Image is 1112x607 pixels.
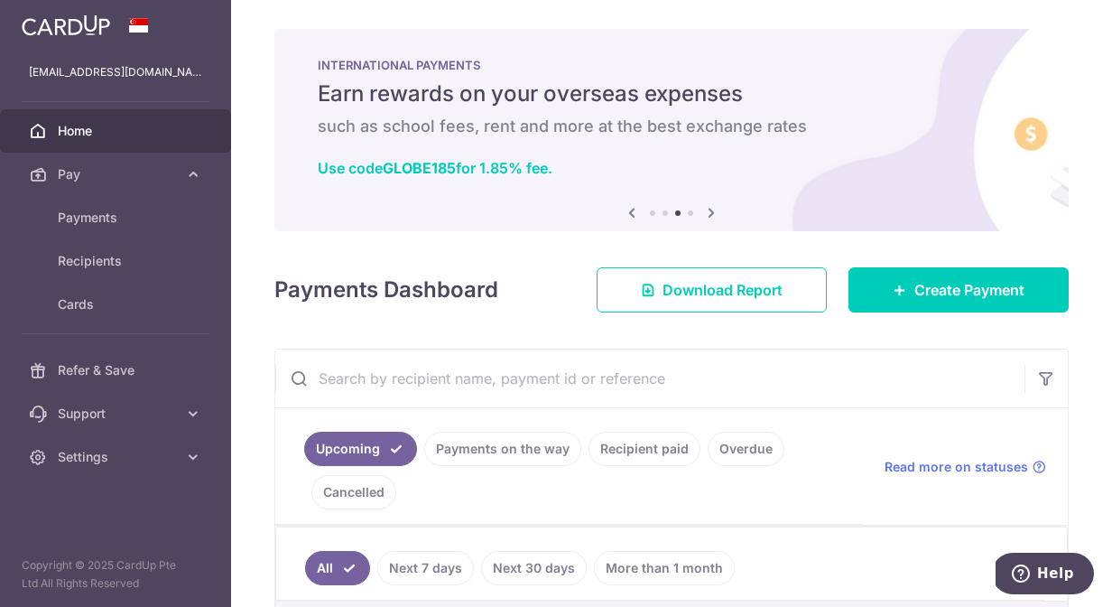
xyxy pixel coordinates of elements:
a: Upcoming [304,432,417,466]
span: Recipients [58,252,177,270]
span: Create Payment [914,279,1024,301]
p: [EMAIL_ADDRESS][DOMAIN_NAME] [29,63,202,81]
a: Cancelled [311,475,396,509]
p: INTERNATIONAL PAYMENTS [318,58,1025,72]
h6: such as school fees, rent and more at the best exchange rates [318,116,1025,137]
img: CardUp [22,14,110,36]
span: Download Report [663,279,783,301]
h4: Payments Dashboard [274,274,498,306]
a: Read more on statuses [885,458,1046,476]
a: Overdue [708,432,784,466]
a: Download Report [597,267,827,313]
a: More than 1 month [594,551,735,585]
span: Cards [58,295,177,313]
a: Next 7 days [377,551,474,585]
input: Search by recipient name, payment id or reference [275,350,1024,407]
span: Payments [58,209,177,227]
a: Use codeGLOBE185for 1.85% fee. [318,159,552,177]
img: International Payment Banner [274,29,1069,231]
span: Pay [58,165,177,183]
a: Payments on the way [424,432,581,466]
span: Support [58,405,177,423]
a: Next 30 days [481,551,587,585]
span: Read more on statuses [885,458,1028,476]
span: Home [58,122,177,140]
span: Refer & Save [58,361,177,379]
span: Settings [58,448,177,466]
h5: Earn rewards on your overseas expenses [318,79,1025,108]
b: GLOBE185 [383,159,456,177]
iframe: Opens a widget where you can find more information [996,553,1094,598]
a: All [305,551,370,585]
a: Recipient paid [588,432,700,466]
a: Create Payment [848,267,1069,313]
